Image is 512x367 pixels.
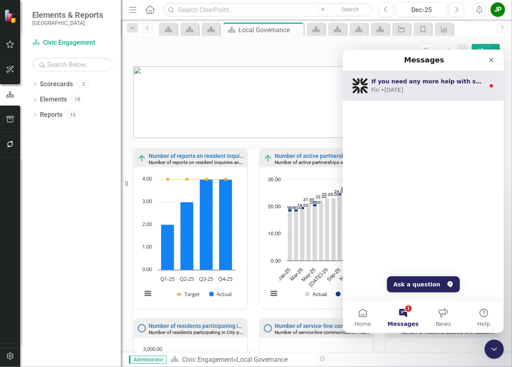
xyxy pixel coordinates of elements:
[137,153,147,163] img: On Target
[32,38,113,48] a: Civic Engagement
[271,259,281,264] text: 0.00
[142,197,152,205] text: 3.00
[161,225,174,270] path: Q1-25, 2. Actual.
[334,190,345,194] text: 24.00
[44,227,117,243] button: Ask a question
[38,36,61,45] div: • [DATE]
[325,199,329,261] path: Jul-25, 23. Actual.
[12,272,28,277] span: Home
[275,159,424,165] small: Number of active partnerships with CBOs or faith-based organizations
[149,153,325,159] a: Number of reports on resident inquiries and resolutions -4 (quarterly)
[309,267,330,288] text: [DATE]-25
[491,2,505,17] button: JP
[268,231,281,236] text: 10.00
[142,288,153,299] button: View chart menu, Chart
[142,243,152,250] text: 1.00
[224,178,228,181] path: Q4-25, 4. Target.
[399,5,444,15] div: Dec-25
[40,80,73,89] a: Scorecards
[338,196,341,261] path: Sep-25, 24. Actual.
[336,291,358,297] button: Show Target
[143,345,162,352] text: 3,000.00
[180,275,194,282] text: Q2-25
[129,356,167,364] span: Administrator
[219,180,232,270] path: Q4-25, 4. Actual.
[263,153,273,163] img: On Target
[275,153,454,159] a: Number of active partnerships with CBOs or faith-based organizations
[297,203,308,207] text: 19.00
[219,275,233,282] text: Q4-25
[288,193,360,261] g: Actual, bar series 1 of 2 with 12 bars.
[149,159,267,165] small: Number of reports on resident inquiries and resolutions
[264,175,365,306] svg: Interactive chart
[142,265,152,273] text: 0.00
[135,272,147,277] span: Help
[32,58,113,72] input: Search Below...
[209,290,232,298] button: Show Actual
[328,193,339,197] text: 23.00
[166,178,170,181] path: Q1-25, 4. Target.
[291,206,302,210] text: 18.00
[138,175,239,306] svg: Interactive chart
[4,9,18,23] img: ClearPoint Strategy
[66,111,79,118] div: 10
[264,175,369,306] div: Chart. Highcharts interactive chart.
[77,81,90,88] div: 2
[341,187,352,191] text: 25.00
[259,149,373,309] div: Double-Click to Edit
[161,275,175,282] text: Q1-25
[81,251,121,284] button: News
[396,2,447,17] button: Dec-25
[310,201,321,205] text: 20.00
[121,251,161,284] button: Help
[29,36,37,45] div: Fin
[342,6,359,12] span: Search
[32,10,103,20] span: Elements & Reports
[176,290,200,298] button: Show Target
[93,272,108,277] span: News
[319,201,323,261] path: Jun-25, 22. Actual.
[294,212,298,261] path: Feb-25, 18. Actual.
[268,204,281,209] text: 20.00
[300,209,304,261] path: Mar-25, 19. Actual.
[142,220,152,228] text: 2.00
[287,206,298,210] text: 18.00
[343,50,504,333] iframe: Intercom live chat
[32,20,103,26] small: [GEOGRAPHIC_DATA]
[238,25,302,35] div: Local Governance
[149,323,382,329] a: Number of residents participating in City public meetings, forums, townhalls and workshops
[182,356,233,363] a: Civic Engagement
[305,291,327,297] button: Show Actual
[322,193,333,197] text: 23.00
[288,212,292,261] path: Jan-25, 18. Actual.
[236,356,288,363] div: Local Governance
[316,195,327,199] text: 22.00
[205,178,208,181] path: Q3-25, 4. Target.
[142,175,152,182] text: 4.00
[45,272,76,277] span: Messages
[278,267,292,282] text: Jan-25
[163,3,373,17] input: Search ClearPoint...
[40,95,67,104] a: Elements
[199,275,214,282] text: Q3-25
[485,340,504,359] iframe: Intercom live chat
[313,207,317,261] path: May-25, 20. Actual.
[268,177,281,182] text: 30.00
[186,178,189,181] path: Q2-25, 4. Target.
[263,323,273,333] img: No Information
[268,288,280,299] button: View chart menu, Chart
[303,198,314,202] text: 21.00
[40,110,62,120] a: Reports
[40,251,81,284] button: Messages
[200,180,213,270] path: Q3-25, 4. Actual.
[138,175,243,306] div: Chart. Highcharts interactive chart.
[330,4,371,15] button: Search
[71,96,84,103] div: 18
[161,180,232,270] g: Actual, series 2 of 2. Bar series with 4 bars.
[137,323,147,333] img: No Information
[307,204,310,261] path: Apr-25, 21. Actual.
